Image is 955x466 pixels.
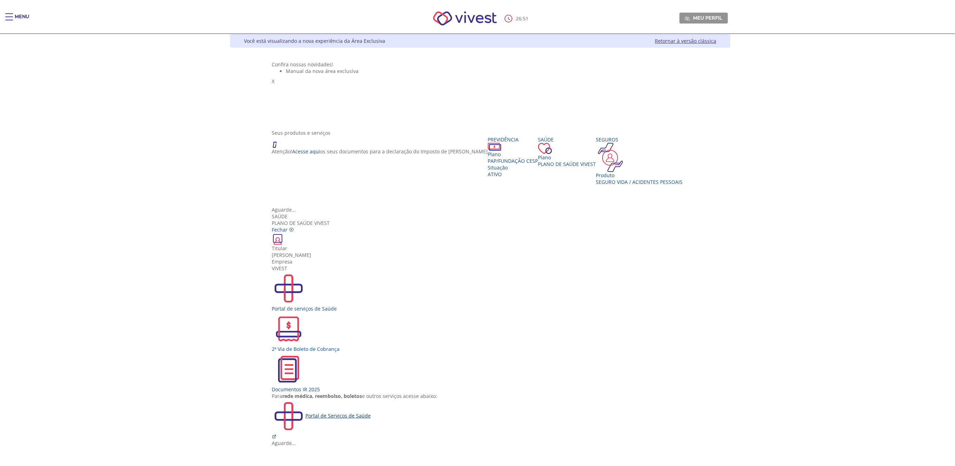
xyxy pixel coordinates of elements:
[538,161,596,167] span: Plano de Saúde VIVEST
[272,399,305,433] img: PortalSaude.svg
[596,172,683,179] div: Produto
[282,393,362,399] b: rede médica, reembolso, boletos
[505,15,530,22] div: :
[272,136,284,148] img: ico_atencao.png
[596,143,625,172] img: ico_seguros.png
[596,179,683,185] div: Seguro Vida / Acidentes Pessoais
[272,129,689,136] div: Seus produtos e serviços
[272,346,689,352] div: 2ª Via de Boleto de Cobrança
[272,213,689,226] div: Plano de Saúde VIVEST
[488,136,538,143] div: Previdência
[272,129,689,446] section: <span lang="en" dir="ltr">ProdutosCard</span>
[596,136,683,185] a: Seguros Produto Seguro Vida / Acidentes Pessoais
[679,13,728,23] a: Meu perfil
[272,233,284,245] img: ico_carteirinha.png
[272,206,689,213] div: Aguarde...
[655,38,716,44] a: Retornar à versão clássica
[272,399,689,433] div: Portal de Serviços de Saúde
[272,352,689,393] a: Documentos IR 2025
[272,272,305,305] img: PortalSaude.svg
[272,245,689,252] div: Titular
[272,213,689,220] div: Saúde
[272,305,689,312] div: Portal de serviços de Saúde
[488,143,501,151] img: ico_dinheiro.png
[272,258,689,265] div: Empresa
[488,158,538,164] span: PAP/Fundação CESP
[15,13,29,27] div: Menu
[244,38,385,44] div: Você está visualizando a nova experiência da Área Exclusiva
[488,136,538,178] a: Previdência PlanoPAP/Fundação CESP SituaçãoAtivo
[538,136,596,143] div: Saúde
[272,61,689,68] div: Confira nossas novidades!
[693,15,722,21] span: Meu perfil
[538,143,552,154] img: ico_coracao.png
[292,148,320,155] a: Acesse aqui
[425,4,505,33] img: Vivest
[272,312,689,352] a: 2ª Via de Boleto de Cobrança
[272,252,689,258] div: [PERSON_NAME]
[272,386,689,393] div: Documentos IR 2025
[272,440,689,446] div: Aguarde...
[488,151,538,158] div: Plano
[538,154,596,161] div: Plano
[523,15,528,22] span: 51
[272,393,689,399] div: Para e outros serviços acesse abaixo:
[272,226,288,233] span: Fechar
[272,352,305,386] img: ir2024.svg
[538,136,596,167] a: Saúde PlanoPlano de Saúde VIVEST
[685,16,690,21] img: Meu perfil
[272,399,689,440] a: Portal de Serviços de Saúde
[488,171,502,178] span: Ativo
[272,312,305,346] img: 2ViaCobranca.svg
[272,265,689,272] div: VIVEST
[488,164,538,171] div: Situação
[272,61,689,122] section: <span lang="pt-BR" dir="ltr">Visualizador do Conteúdo da Web</span> 1
[272,78,275,85] span: X
[596,136,683,143] div: Seguros
[516,15,521,22] span: 26
[286,68,358,74] span: Manual da nova área exclusiva
[272,272,689,312] a: Portal de serviços de Saúde
[272,226,294,233] a: Fechar
[272,148,488,155] p: Atenção! os seus documentos para a declaração do Imposto de [PERSON_NAME]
